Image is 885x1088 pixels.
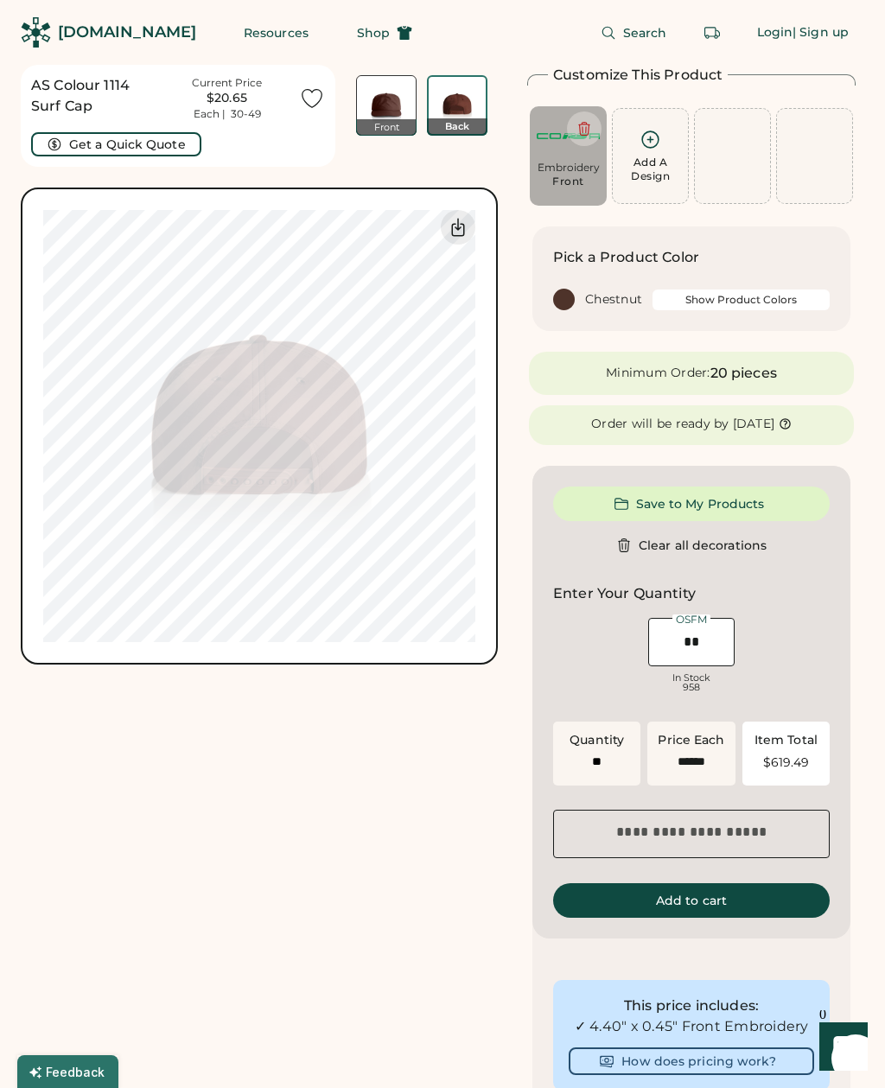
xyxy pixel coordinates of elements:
[672,614,710,625] div: OSFM
[441,210,475,245] div: Download Back Mockup
[757,24,793,41] div: Login
[58,22,196,43] div: [DOMAIN_NAME]
[695,16,729,50] button: Retrieve an order
[648,673,735,692] div: In Stock 958
[793,24,849,41] div: | Sign up
[192,76,262,90] div: Current Price
[591,416,729,433] div: Order will be ready by
[194,107,261,121] div: Each | 30-49
[336,16,433,50] button: Shop
[357,76,416,135] img: AS Colour 1114 Chestnut Front Thumbnail
[553,65,723,86] h2: Customize This Product
[754,732,818,749] div: Item Total
[553,528,830,563] button: Clear all decorations
[429,77,486,134] img: AS Colour 1114 Chestnut Back Thumbnail
[580,16,688,50] button: Search
[623,27,667,39] span: Search
[537,113,600,159] img: IMG_0318.png
[733,416,775,433] div: [DATE]
[537,161,600,175] div: Embroidery
[631,156,670,183] div: Add A Design
[223,16,329,50] button: Resources
[356,119,417,136] div: Front
[653,289,830,310] button: Show Product Colors
[606,365,710,382] div: Minimum Order:
[569,996,814,1016] div: This price includes:
[31,132,201,156] button: Get a Quick Quote
[569,1047,814,1075] button: How does pricing work?
[567,111,602,146] button: Delete this decoration.
[569,1016,814,1037] div: ✓ 4.40" x 0.45" Front Embroidery
[427,118,487,136] div: Back
[31,75,155,117] h1: AS Colour 1114 Surf Cap
[570,732,624,749] div: Quantity
[553,583,696,604] h2: Enter Your Quantity
[658,732,724,749] div: Price Each
[553,883,830,918] button: Add to cart
[553,487,830,521] button: Save to My Products
[357,27,390,39] span: Shop
[151,90,302,107] div: $20.65
[552,175,584,188] div: Front
[585,291,642,309] div: Chestnut
[803,1010,877,1085] iframe: Front Chat
[753,756,819,768] div: $619.49
[21,17,51,48] img: Rendered Logo - Screens
[553,247,699,268] h2: Pick a Product Color
[710,363,777,384] div: 20 pieces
